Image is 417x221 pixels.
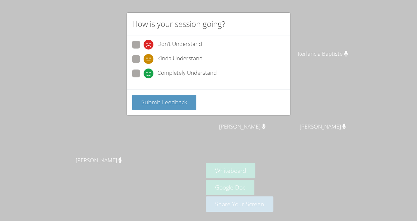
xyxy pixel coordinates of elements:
[132,95,196,110] button: Submit Feedback
[157,69,217,78] span: Completely Understand
[141,98,187,106] span: Submit Feedback
[132,18,225,30] h2: How is your session going?
[157,54,203,64] span: Kinda Understand
[157,40,202,50] span: Don't Understand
